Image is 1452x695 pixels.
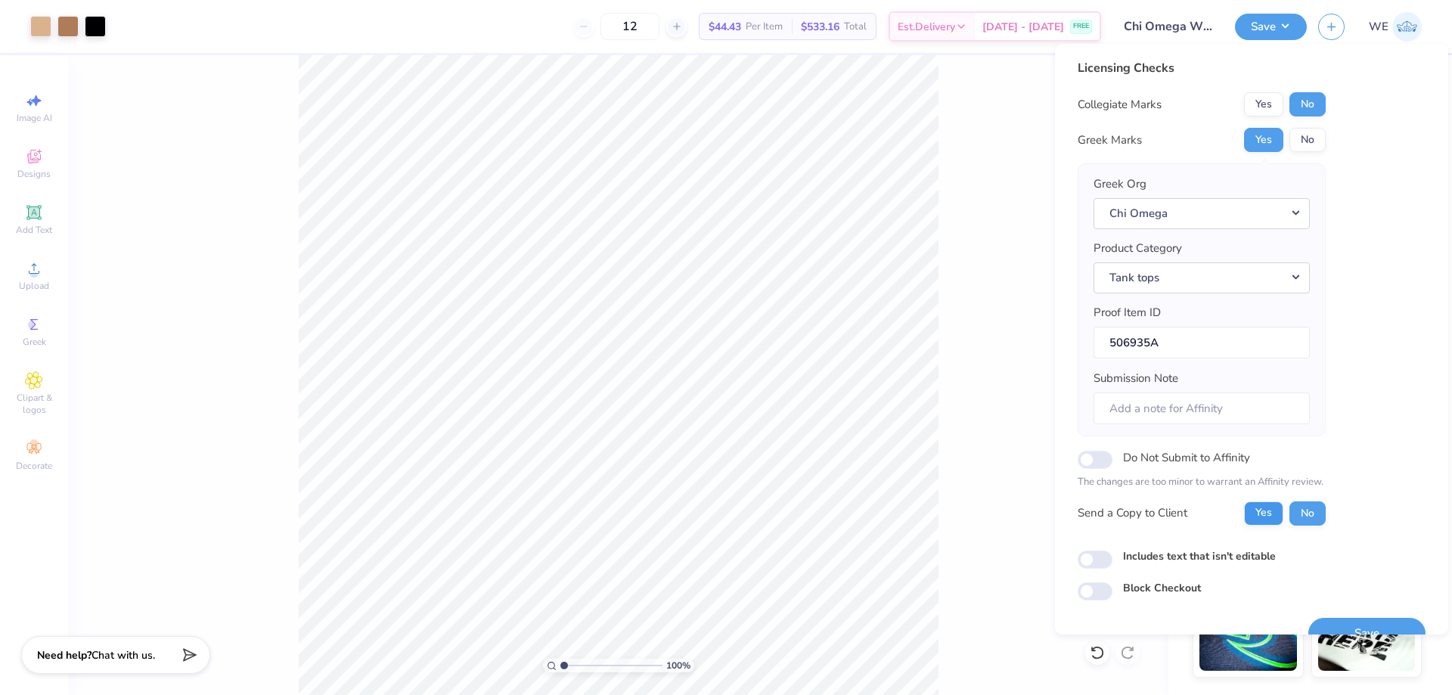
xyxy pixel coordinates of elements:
button: No [1289,501,1326,526]
button: No [1289,128,1326,152]
span: Decorate [16,460,52,472]
span: Image AI [17,112,52,124]
label: Includes text that isn't editable [1123,548,1276,564]
button: Yes [1244,501,1283,526]
span: $533.16 [801,19,839,35]
label: Proof Item ID [1094,304,1161,321]
span: Per Item [746,19,783,35]
span: $44.43 [709,19,741,35]
a: WE [1369,12,1422,42]
input: Add a note for Affinity [1094,392,1310,425]
span: Add Text [16,224,52,236]
span: Clipart & logos [8,392,60,416]
span: Est. Delivery [898,19,955,35]
button: Chi Omega [1094,198,1310,229]
button: Yes [1244,92,1283,116]
div: Send a Copy to Client [1078,504,1187,522]
button: Yes [1244,128,1283,152]
div: Licensing Checks [1078,59,1326,77]
label: Block Checkout [1123,580,1201,596]
span: Upload [19,280,49,292]
span: Designs [17,168,51,180]
div: Collegiate Marks [1078,96,1162,113]
input: – – [600,13,659,40]
label: Do Not Submit to Affinity [1123,448,1250,467]
span: WE [1369,18,1388,36]
button: Save [1235,14,1307,40]
p: The changes are too minor to warrant an Affinity review. [1078,475,1326,490]
label: Greek Org [1094,175,1146,193]
input: Untitled Design [1112,11,1224,42]
span: [DATE] - [DATE] [982,19,1064,35]
button: Save [1308,618,1426,649]
div: Greek Marks [1078,132,1142,149]
img: Werrine Empeynado [1392,12,1422,42]
span: Chat with us. [92,648,155,662]
span: FREE [1073,21,1089,32]
span: 100 % [666,659,690,672]
strong: Need help? [37,648,92,662]
label: Submission Note [1094,370,1178,387]
span: Greek [23,336,46,348]
button: No [1289,92,1326,116]
button: Tank tops [1094,262,1310,293]
label: Product Category [1094,240,1182,257]
span: Total [844,19,867,35]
